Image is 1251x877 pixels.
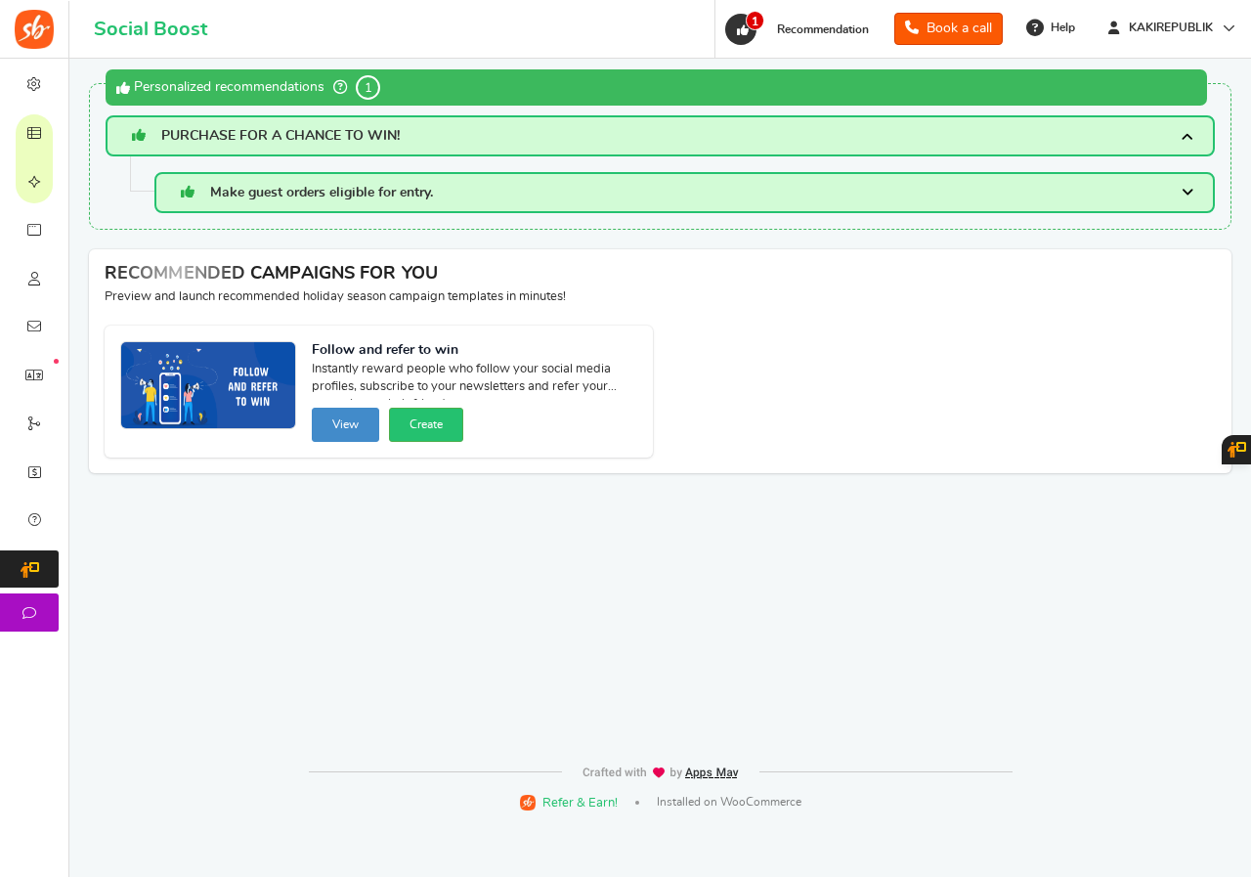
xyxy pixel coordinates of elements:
[635,801,639,805] span: |
[1018,12,1085,43] a: Help
[121,342,295,430] img: Recommended Campaigns
[106,69,1207,106] div: Personalized recommendations
[54,359,59,364] em: New
[746,11,764,30] span: 1
[777,23,869,35] span: Recommendation
[15,10,54,49] img: Social Boost
[312,361,637,400] span: Instantly reward people who follow your social media profiles, subscribe to your newsletters and ...
[356,75,380,100] span: 1
[105,288,1216,306] p: Preview and launch recommended holiday season campaign templates in minutes!
[1121,20,1221,36] span: KAKIREPUBLIK
[723,14,879,45] a: 1 Recommendation
[657,794,801,811] span: Installed on WooCommerce
[105,265,1216,285] h4: RECOMMENDED CAMPAIGNS FOR YOU
[520,793,618,811] a: Refer & Earn!
[894,13,1003,45] a: Book a call
[161,129,400,143] span: PURCHASE FOR A CHANCE TO WIN!
[210,186,433,199] span: Make guest orders eligible for entry.
[582,767,740,779] img: img-footer.webp
[94,19,207,40] h1: Social Boost
[389,408,463,442] button: Create
[312,341,637,361] strong: Follow and refer to win
[1046,20,1075,36] span: Help
[312,408,379,442] button: View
